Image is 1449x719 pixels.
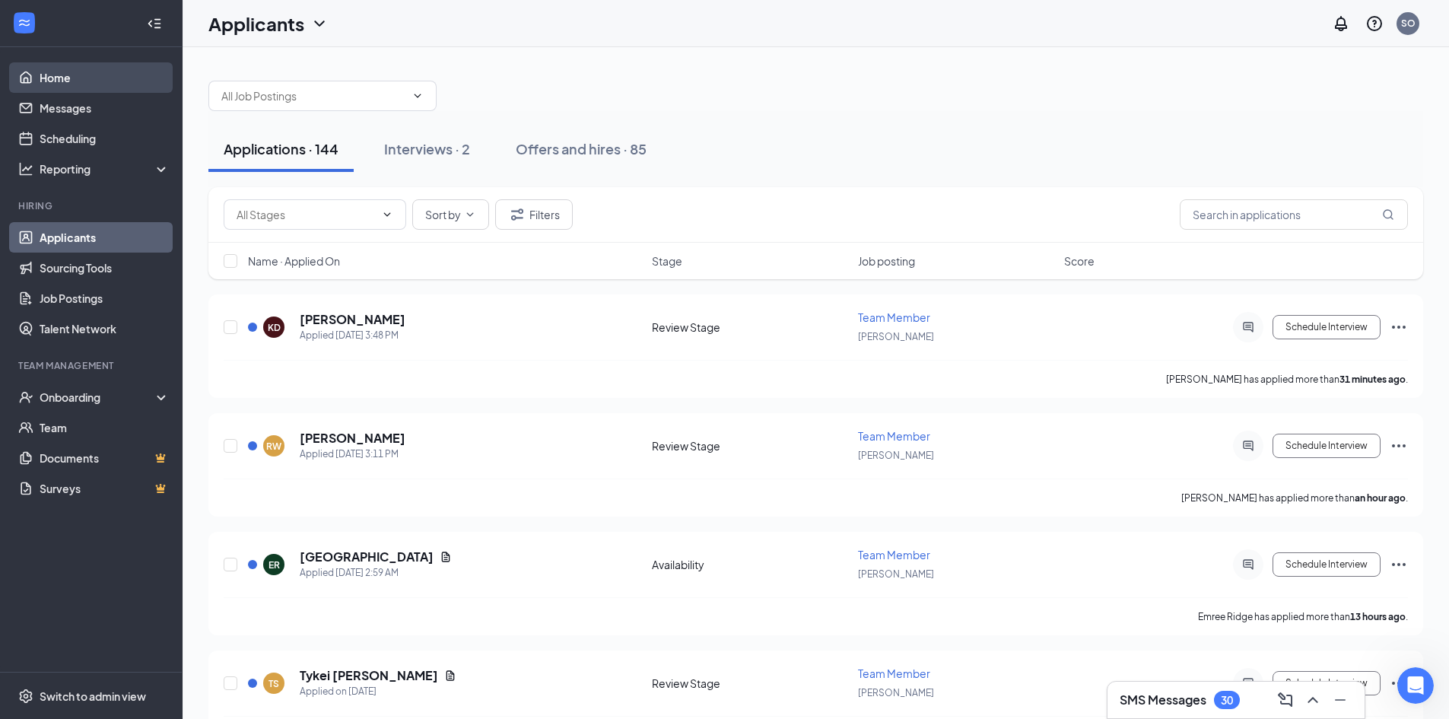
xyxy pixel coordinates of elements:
[440,551,452,563] svg: Document
[1239,558,1257,571] svg: ActiveChat
[208,11,304,37] h1: Applicants
[1397,667,1434,704] iframe: Intercom live chat
[1198,610,1408,623] p: Emree Ridge has applied more than .
[40,390,157,405] div: Onboarding
[1304,691,1322,709] svg: ChevronUp
[1382,208,1394,221] svg: MagnifyingGlass
[858,310,930,324] span: Team Member
[40,443,170,473] a: DocumentsCrown
[1273,671,1381,695] button: Schedule Interview
[300,565,452,581] div: Applied [DATE] 2:59 AM
[652,438,849,453] div: Review Stage
[508,205,526,224] svg: Filter
[1331,691,1349,709] svg: Minimize
[412,90,424,102] svg: ChevronDown
[1273,315,1381,339] button: Schedule Interview
[1120,692,1206,708] h3: SMS Messages
[269,677,279,690] div: TS
[40,222,170,253] a: Applicants
[266,440,281,453] div: RW
[1401,17,1416,30] div: SO
[858,568,934,580] span: [PERSON_NAME]
[1166,373,1408,386] p: [PERSON_NAME] has applied more than .
[18,390,33,405] svg: UserCheck
[300,447,405,462] div: Applied [DATE] 3:11 PM
[147,16,162,31] svg: Collapse
[300,684,456,699] div: Applied on [DATE]
[1332,14,1350,33] svg: Notifications
[18,359,167,372] div: Team Management
[40,123,170,154] a: Scheduling
[464,208,476,221] svg: ChevronDown
[40,313,170,344] a: Talent Network
[1273,434,1381,458] button: Schedule Interview
[40,161,170,177] div: Reporting
[652,676,849,691] div: Review Stage
[1239,321,1257,333] svg: ActiveChat
[310,14,329,33] svg: ChevronDown
[221,87,405,104] input: All Job Postings
[652,557,849,572] div: Availability
[412,199,489,230] button: Sort byChevronDown
[516,139,647,158] div: Offers and hires · 85
[858,253,915,269] span: Job posting
[858,429,930,443] span: Team Member
[1181,492,1408,504] p: [PERSON_NAME] has applied more than .
[495,199,573,230] button: Filter Filters
[40,412,170,443] a: Team
[381,208,393,221] svg: ChevronDown
[40,283,170,313] a: Job Postings
[1301,688,1325,712] button: ChevronUp
[248,253,340,269] span: Name · Applied On
[40,253,170,283] a: Sourcing Tools
[652,253,682,269] span: Stage
[858,548,930,562] span: Team Member
[1355,492,1406,504] b: an hour ago
[300,328,405,343] div: Applied [DATE] 3:48 PM
[652,320,849,335] div: Review Stage
[237,206,375,223] input: All Stages
[40,473,170,504] a: SurveysCrown
[1350,611,1406,622] b: 13 hours ago
[425,209,461,220] span: Sort by
[300,311,405,328] h5: [PERSON_NAME]
[1390,437,1408,455] svg: Ellipses
[269,558,280,571] div: ER
[858,687,934,698] span: [PERSON_NAME]
[1339,374,1406,385] b: 31 minutes ago
[1273,552,1381,577] button: Schedule Interview
[18,199,167,212] div: Hiring
[18,161,33,177] svg: Analysis
[1365,14,1384,33] svg: QuestionInfo
[268,321,281,334] div: KD
[40,62,170,93] a: Home
[384,139,470,158] div: Interviews · 2
[1221,694,1233,707] div: 30
[1276,691,1295,709] svg: ComposeMessage
[1273,688,1298,712] button: ComposeMessage
[40,689,146,704] div: Switch to admin view
[1390,318,1408,336] svg: Ellipses
[1390,555,1408,574] svg: Ellipses
[858,667,930,680] span: Team Member
[1064,253,1095,269] span: Score
[300,667,438,684] h5: Tykei [PERSON_NAME]
[1239,440,1257,452] svg: ActiveChat
[17,15,32,30] svg: WorkstreamLogo
[300,430,405,447] h5: [PERSON_NAME]
[858,450,934,461] span: [PERSON_NAME]
[1390,674,1408,692] svg: Ellipses
[1180,199,1408,230] input: Search in applications
[224,139,338,158] div: Applications · 144
[18,689,33,704] svg: Settings
[1239,677,1257,689] svg: ActiveChat
[300,549,434,565] h5: [GEOGRAPHIC_DATA]
[40,93,170,123] a: Messages
[1328,688,1352,712] button: Minimize
[858,331,934,342] span: [PERSON_NAME]
[444,670,456,682] svg: Document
